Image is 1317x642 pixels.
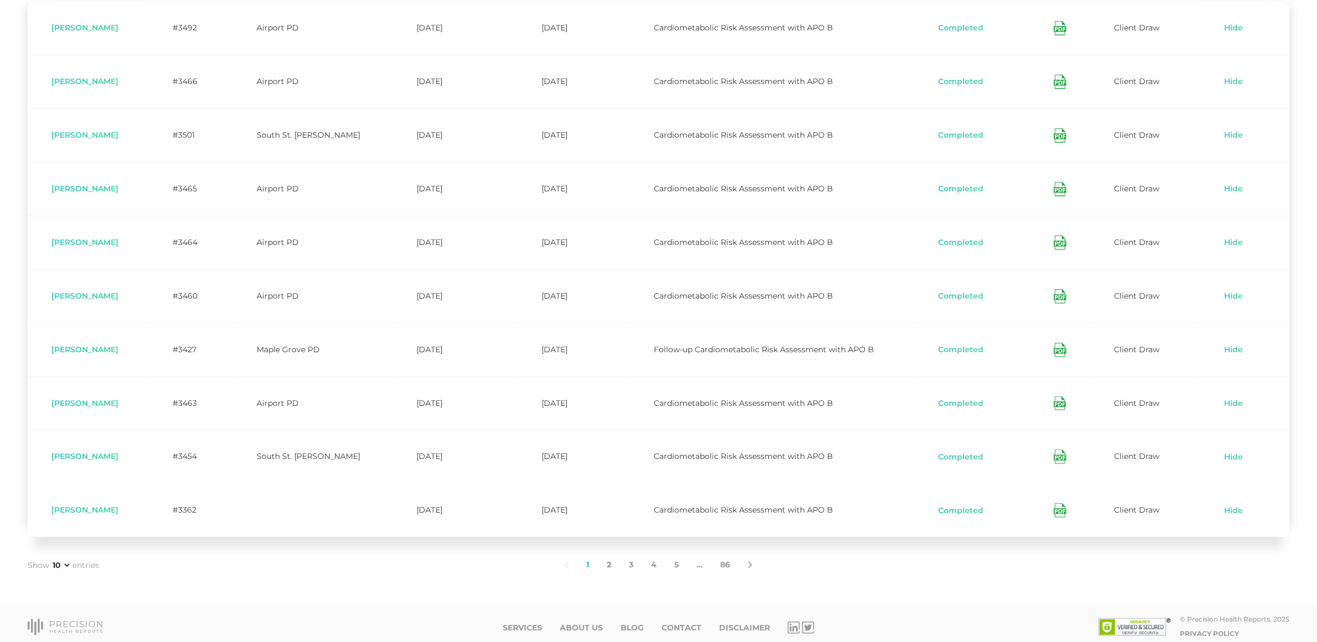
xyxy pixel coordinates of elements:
td: Airport PD [233,162,393,216]
a: Services [503,623,542,633]
td: [DATE] [518,162,630,216]
td: #3362 [149,483,233,537]
td: Airport PD [233,1,393,55]
span: Cardiometabolic Risk Assessment with APO B [654,23,833,33]
a: Hide [1224,345,1243,356]
td: [DATE] [518,377,630,430]
span: Client Draw [1114,76,1159,86]
button: Completed [938,452,984,463]
td: #3465 [149,162,233,216]
a: Hide [1224,76,1243,87]
a: Hide [1224,452,1243,463]
a: Blog [621,623,644,633]
a: Hide [1224,184,1243,195]
td: #3501 [149,108,233,162]
a: 4 [643,554,666,577]
a: Hide [1224,291,1243,302]
td: [DATE] [393,216,518,269]
a: Hide [1224,398,1243,409]
span: Cardiometabolic Risk Assessment with APO B [654,76,833,86]
td: Airport PD [233,55,393,108]
button: Completed [938,291,984,302]
span: [PERSON_NAME] [51,398,118,408]
td: [DATE] [518,1,630,55]
td: [DATE] [393,1,518,55]
td: [DATE] [518,216,630,269]
td: [DATE] [393,269,518,323]
span: [PERSON_NAME] [51,345,118,354]
td: #3427 [149,323,233,377]
button: Completed [938,130,984,141]
button: Completed [938,398,984,409]
span: Follow-up Cardiometabolic Risk Assessment with APO B [654,345,874,354]
td: [DATE] [518,269,630,323]
td: [DATE] [393,108,518,162]
span: Client Draw [1114,451,1159,461]
img: SSL site seal - click to verify [1099,618,1171,636]
span: [PERSON_NAME] [51,130,118,140]
span: Client Draw [1114,184,1159,194]
td: #3464 [149,216,233,269]
span: Cardiometabolic Risk Assessment with APO B [654,291,833,301]
td: [DATE] [393,323,518,377]
a: Hide [1224,130,1243,141]
span: Client Draw [1114,237,1159,247]
a: About Us [560,623,603,633]
td: [DATE] [518,483,630,537]
span: [PERSON_NAME] [51,237,118,247]
span: Client Draw [1114,345,1159,354]
button: Completed [938,23,984,34]
a: Privacy Policy [1180,629,1239,638]
span: Cardiometabolic Risk Assessment with APO B [654,237,833,247]
td: [DATE] [393,377,518,430]
span: Client Draw [1114,23,1159,33]
a: Hide [1224,237,1243,248]
a: Contact [662,623,701,633]
a: Hide [1224,505,1243,516]
td: [DATE] [393,55,518,108]
td: #3492 [149,1,233,55]
span: Client Draw [1114,130,1159,140]
a: 3 [621,554,643,577]
label: Show entries [28,560,99,571]
td: [DATE] [393,430,518,483]
td: [DATE] [518,430,630,483]
span: Client Draw [1114,505,1159,515]
td: South St. [PERSON_NAME] [233,108,393,162]
td: Airport PD [233,216,393,269]
td: Airport PD [233,269,393,323]
span: Client Draw [1114,398,1159,408]
td: South St. [PERSON_NAME] [233,430,393,483]
select: Showentries [50,560,71,571]
td: [DATE] [518,323,630,377]
button: Completed [938,237,984,248]
span: [PERSON_NAME] [51,505,118,515]
td: [DATE] [518,108,630,162]
span: Cardiometabolic Risk Assessment with APO B [654,398,833,408]
button: Completed [938,345,984,356]
span: [PERSON_NAME] [51,76,118,86]
a: 5 [666,554,688,577]
button: Completed [938,76,984,87]
span: Cardiometabolic Risk Assessment with APO B [654,184,833,194]
td: [DATE] [393,483,518,537]
td: #3460 [149,269,233,323]
span: [PERSON_NAME] [51,184,118,194]
td: [DATE] [518,55,630,108]
td: Maple Grove PD [233,323,393,377]
a: 86 [712,554,740,577]
a: Disclaimer [719,623,770,633]
span: [PERSON_NAME] [51,291,118,301]
a: Hide [1224,23,1243,34]
td: [DATE] [393,162,518,216]
span: Client Draw [1114,291,1159,301]
button: Completed [938,505,984,516]
td: #3463 [149,377,233,430]
button: Completed [938,184,984,195]
td: Airport PD [233,377,393,430]
span: Cardiometabolic Risk Assessment with APO B [654,505,833,515]
span: Cardiometabolic Risk Assessment with APO B [654,130,833,140]
span: Cardiometabolic Risk Assessment with APO B [654,451,833,461]
span: [PERSON_NAME] [51,451,118,461]
td: #3466 [149,55,233,108]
